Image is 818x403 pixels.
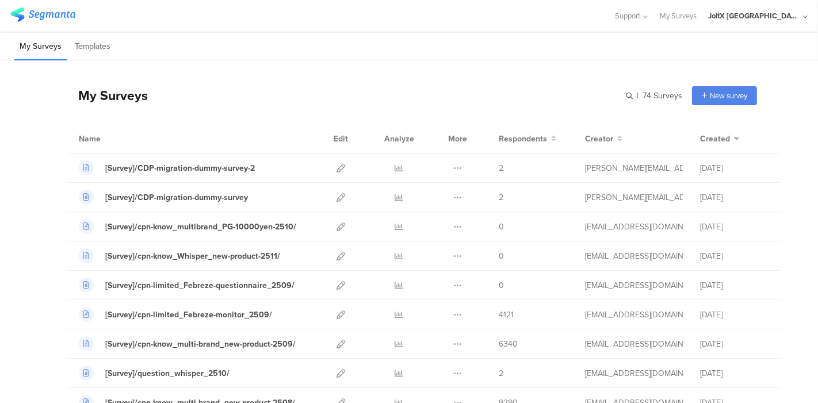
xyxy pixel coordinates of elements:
div: [DATE] [700,250,769,262]
div: [DATE] [700,279,769,291]
a: [Survey]/CDP-migration-dummy-survey-2 [79,160,255,175]
a: [Survey]/cpn-limited_Febreze-monitor_2509/ [79,307,272,322]
span: | [635,90,640,102]
span: Respondents [499,133,547,145]
div: More [445,124,470,153]
div: [Survey]/cpn-know_Whisper_new-product-2511/ [105,250,280,262]
div: [DATE] [700,162,769,174]
div: [Survey]/question_whisper_2510/ [105,367,230,379]
div: Edit [328,124,353,153]
div: kumai.ik@pg.com [585,338,683,350]
div: [DATE] [700,221,769,233]
div: [Survey]/cpn-know_multibrand_PG-10000yen-2510/ [105,221,296,233]
a: [Survey]/cpn-know_multi-brand_new-product-2509/ [79,336,296,351]
div: JoltX [GEOGRAPHIC_DATA] [708,10,800,21]
div: [DATE] [700,191,769,204]
div: kumai.ik@pg.com [585,309,683,321]
span: 0 [499,221,504,233]
span: New survey [710,90,747,101]
div: Name [79,133,148,145]
li: My Surveys [14,33,67,60]
div: [DATE] [700,309,769,321]
span: 4121 [499,309,514,321]
div: kumai.ik@pg.com [585,367,683,379]
a: [Survey]/cpn-limited_Febreze-questionnaire_2509/ [79,278,295,293]
span: Support [616,10,641,21]
div: Analyze [382,124,416,153]
div: kumai.ik@pg.com [585,279,683,291]
button: Created [700,133,739,145]
div: [Survey]/cpn-know_multi-brand_new-product-2509/ [105,338,296,350]
a: [Survey]/cpn-know_Whisper_new-product-2511/ [79,248,280,263]
span: 2 [499,367,503,379]
span: 0 [499,250,504,262]
div: kumai.ik@pg.com [585,250,683,262]
div: praharaj.sp.1@pg.com [585,162,683,174]
span: Created [700,133,730,145]
div: [Survey]/CDP-migration-dummy-survey-2 [105,162,255,174]
div: praharaj.sp.1@pg.com [585,191,683,204]
span: 2 [499,191,503,204]
div: [DATE] [700,338,769,350]
div: [Survey]/cpn-limited_Febreze-questionnaire_2509/ [105,279,295,291]
li: Templates [70,33,116,60]
div: [Survey]/cpn-limited_Febreze-monitor_2509/ [105,309,272,321]
span: 0 [499,279,504,291]
button: Creator [585,133,622,145]
img: segmanta logo [10,7,75,22]
a: [Survey]/CDP-migration-dummy-survey [79,190,248,205]
span: 2 [499,162,503,174]
div: [DATE] [700,367,769,379]
span: 74 Surveys [643,90,682,102]
div: kumai.ik@pg.com [585,221,683,233]
span: 6340 [499,338,518,350]
div: My Surveys [67,86,148,105]
a: [Survey]/cpn-know_multibrand_PG-10000yen-2510/ [79,219,296,234]
div: [Survey]/CDP-migration-dummy-survey [105,191,248,204]
span: Creator [585,133,613,145]
button: Respondents [499,133,556,145]
a: [Survey]/question_whisper_2510/ [79,366,230,381]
